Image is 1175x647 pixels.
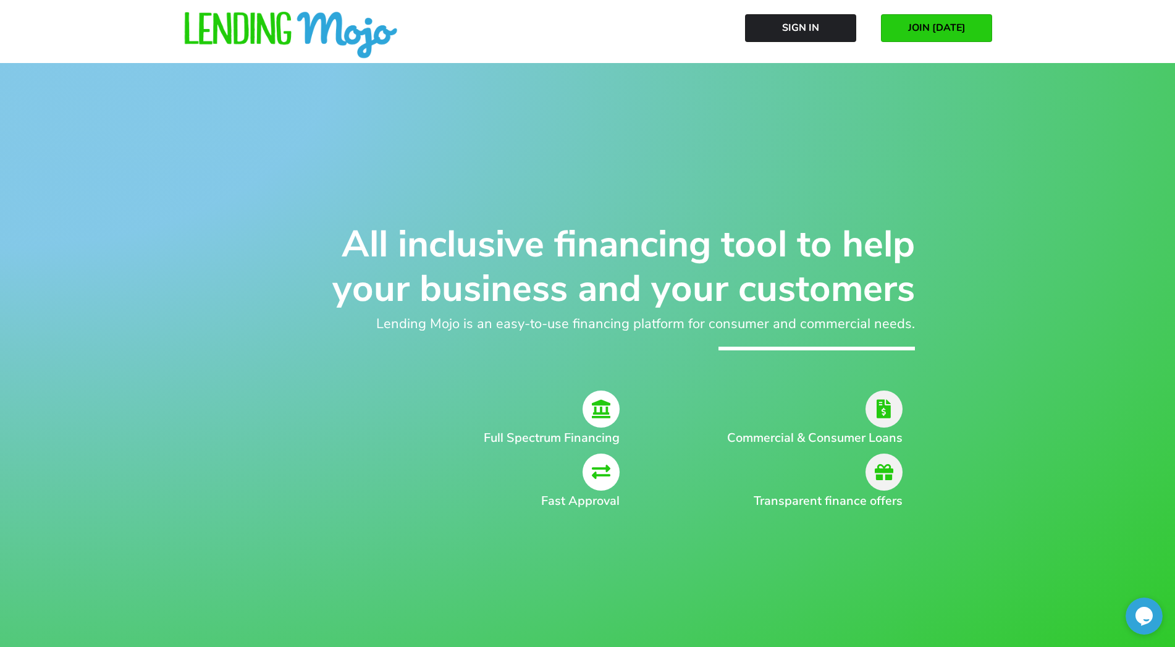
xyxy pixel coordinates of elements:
span: Sign In [782,22,819,33]
h2: Full Spectrum Financing [316,429,620,447]
h2: Commercial & Consumer Loans [706,429,903,447]
iframe: chat widget [1126,598,1163,635]
h2: Lending Mojo is an easy-to-use financing platform for consumer and commercial needs. [260,314,915,334]
a: JOIN [DATE] [881,14,992,42]
a: Sign In [745,14,856,42]
h2: Transparent finance offers [706,492,903,510]
h2: Fast Approval [316,492,620,510]
img: lm-horizontal-logo [183,12,399,60]
h1: All inclusive financing tool to help your business and your customers [260,222,915,311]
span: JOIN [DATE] [908,22,966,33]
